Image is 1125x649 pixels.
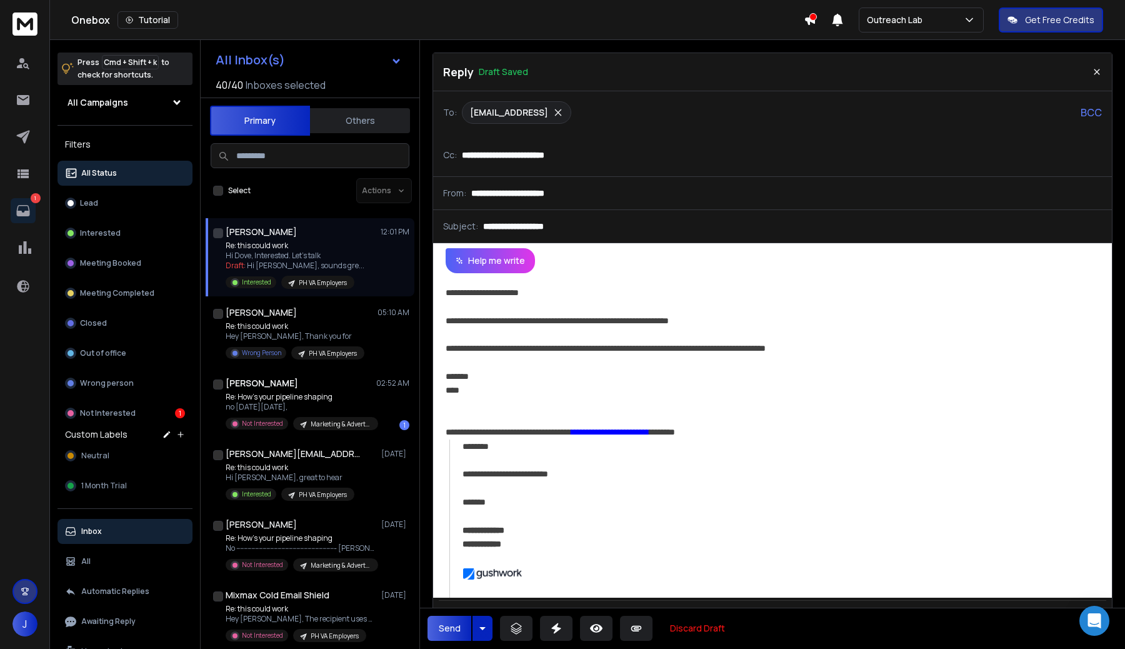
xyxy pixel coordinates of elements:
button: Italic (⌘I) [556,603,579,628]
button: All Inbox(s) [206,48,412,73]
p: Automatic Replies [81,586,149,596]
p: Meeting Completed [80,288,154,298]
p: Not Interested [242,631,283,640]
span: Draft: [226,260,246,271]
p: Hi Dove, Interested. Let's talk [226,251,364,261]
p: Re: this could work [226,241,364,251]
p: Not Interested [80,408,136,418]
button: Inbox [57,519,192,544]
p: 12:01 PM [381,227,409,237]
button: Closed [57,311,192,336]
a: 1 [11,198,36,223]
button: All Status [57,161,192,186]
p: Outreach Lab [867,14,927,26]
button: Out of office [57,341,192,366]
div: Open Intercom Messenger [1079,606,1109,636]
p: Hi [PERSON_NAME], great to hear [226,473,354,483]
p: PH VA Employers [309,349,357,358]
p: Lead [80,198,98,208]
button: AI Rephrase [437,603,524,628]
h1: [PERSON_NAME][EMAIL_ADDRESS][DOMAIN_NAME] [226,448,363,460]
p: Reply [443,63,474,81]
button: Get Free Credits [999,8,1103,33]
p: Wrong Person [242,348,281,358]
p: Draft Saved [479,66,528,78]
button: 1 Month Trial [57,473,192,498]
button: Tutorial [117,11,178,29]
p: Interested [242,278,271,287]
button: Others [310,107,410,134]
button: Insert Link (⌘K) [637,603,661,628]
p: Subject: [443,220,478,233]
p: PH VA Employers [299,490,347,500]
button: Meeting Completed [57,281,192,306]
p: 02:52 AM [376,378,409,388]
p: Not Interested [242,560,283,570]
p: 1 [31,193,41,203]
h1: [PERSON_NAME] [226,306,297,319]
p: Meeting Booked [80,258,141,268]
button: Signature [716,603,739,628]
p: Re: this could work [226,463,354,473]
label: Select [228,186,251,196]
h3: Filters [57,136,192,153]
span: 1 Month Trial [81,481,127,491]
p: Hey [PERSON_NAME], Thank you for [226,331,364,341]
p: no [DATE][DATE], [226,402,376,412]
div: 1 [175,408,185,418]
p: 05:10 AM [377,308,409,318]
p: Interested [242,490,271,499]
button: Meeting Booked [57,251,192,276]
span: Cmd + Shift + k [102,55,159,69]
span: Hi [PERSON_NAME], sounds gre ... [247,260,364,271]
button: Help me write [446,248,535,273]
p: Not Interested [242,419,283,428]
p: Get Free Credits [1025,14,1094,26]
button: Primary [210,106,310,136]
h1: [PERSON_NAME] [226,518,297,531]
p: Hey [PERSON_NAME], The recipient uses Mixmax [226,614,376,624]
img: AIorK4y5YWM5j48w5Ty6Yq9ANrwg69ACO4LvIHkyGbYeEp6GMvpwTt2F3MdgKQNFby0WZDQ5Kv7KiVA-tmP3 [462,568,522,580]
span: 40 / 40 [216,78,243,93]
h1: All Campaigns [67,96,128,109]
button: All [57,549,192,574]
p: PH VA Employers [299,278,347,288]
button: Not Interested1 [57,401,192,426]
div: 1 [399,420,409,430]
h1: All Inbox(s) [216,54,285,66]
p: Inbox [81,526,102,536]
p: No ----------------------------------------------------- [PERSON_NAME] CMO ESTATE [226,543,376,553]
h1: Mixmax Cold Email Shield [226,589,329,601]
p: Re: How's your pipeline shaping [226,533,376,543]
p: Re: this could work [226,321,364,331]
p: Closed [80,318,107,328]
p: [EMAIL_ADDRESS] [470,106,548,119]
h1: [PERSON_NAME] [226,377,298,390]
p: PH VA Employers [311,631,359,641]
p: To: [443,106,457,119]
button: Insert Image (⌘P) [663,603,687,628]
button: Underline (⌘U) [582,603,606,628]
button: Lead [57,191,192,216]
p: Out of office [80,348,126,358]
button: J [12,611,37,636]
button: Bold (⌘B) [529,603,553,628]
button: Awaiting Reply [57,609,192,634]
p: All Status [81,168,117,178]
button: More Text [608,603,632,628]
button: Emoticons [689,603,713,628]
p: Re: this could work [226,604,376,614]
p: Press to check for shortcuts. [77,56,169,81]
button: Neutral [57,443,192,468]
button: Code View [744,603,768,628]
p: BCC [1081,105,1102,120]
p: Interested [80,228,121,238]
button: Send [427,616,471,641]
p: Marketing & Advertising [311,420,371,429]
p: Marketing & Advertising [311,561,371,570]
span: Neutral [81,451,109,461]
button: Wrong person [57,371,192,396]
p: Cc: [443,149,457,161]
button: All Campaigns [57,90,192,115]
